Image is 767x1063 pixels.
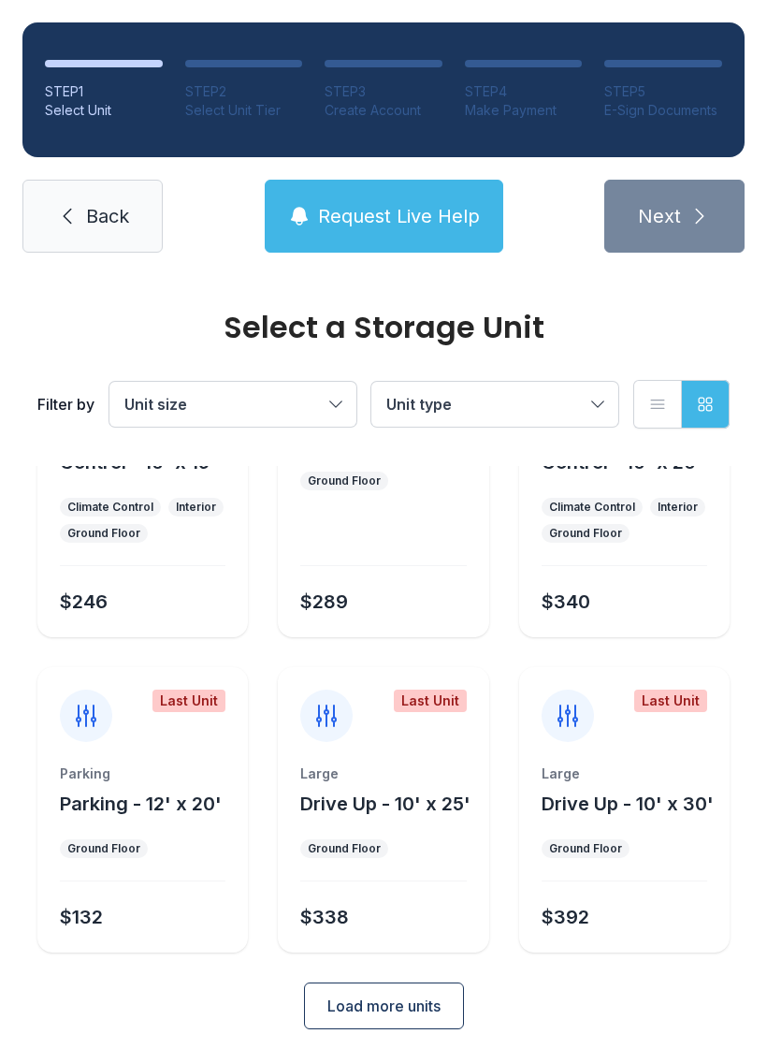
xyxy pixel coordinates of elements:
[45,101,163,120] div: Select Unit
[394,690,467,712] div: Last Unit
[45,82,163,101] div: STEP 1
[300,764,466,783] div: Large
[658,500,698,515] div: Interior
[176,500,216,515] div: Interior
[634,690,707,712] div: Last Unit
[185,82,303,101] div: STEP 2
[300,589,348,615] div: $289
[638,203,681,229] span: Next
[549,841,622,856] div: Ground Floor
[371,382,618,427] button: Unit type
[60,764,225,783] div: Parking
[67,526,140,541] div: Ground Floor
[152,690,225,712] div: Last Unit
[604,101,722,120] div: E-Sign Documents
[386,395,452,414] span: Unit type
[542,791,714,817] button: Drive Up - 10' x 30'
[308,473,381,488] div: Ground Floor
[308,841,381,856] div: Ground Floor
[549,526,622,541] div: Ground Floor
[325,82,442,101] div: STEP 3
[60,791,222,817] button: Parking - 12' x 20'
[124,395,187,414] span: Unit size
[542,589,590,615] div: $340
[300,791,470,817] button: Drive Up - 10' x 25'
[542,904,589,930] div: $392
[542,793,714,815] span: Drive Up - 10' x 30'
[325,101,442,120] div: Create Account
[67,500,153,515] div: Climate Control
[604,82,722,101] div: STEP 5
[300,904,349,930] div: $338
[67,841,140,856] div: Ground Floor
[465,82,583,101] div: STEP 4
[465,101,583,120] div: Make Payment
[542,764,707,783] div: Large
[86,203,129,229] span: Back
[37,393,94,415] div: Filter by
[60,589,108,615] div: $246
[300,793,470,815] span: Drive Up - 10' x 25'
[60,793,222,815] span: Parking - 12' x 20'
[318,203,480,229] span: Request Live Help
[185,101,303,120] div: Select Unit Tier
[549,500,635,515] div: Climate Control
[60,904,103,930] div: $132
[109,382,356,427] button: Unit size
[327,995,441,1017] span: Load more units
[37,313,730,342] div: Select a Storage Unit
